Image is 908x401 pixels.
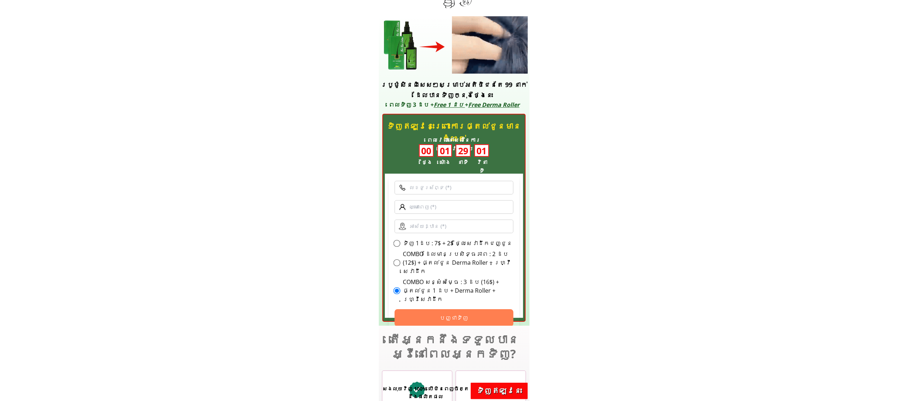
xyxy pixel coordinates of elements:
label: COMBO សន្សំសម្ចៃ : 3 ដប (16$) + ផ្តល់ជូន 1 ដប + Derma Roller + ហ្វ្រីសេវាដឹក [403,278,514,303]
label: ទិញ 1ដប : 7$ + 2$ ថ្លៃ​សេវា​ដឹកជញ្ជូន [403,239,513,247]
button: បញ្ជាទិញ [395,309,514,326]
h3: ប្រូម៉ូសិនពិសេសៗសម្រាប់អតិថិជនតែ 99 នាក់ ដែលបានទិញក្នុងថ្ងៃនេះ [381,80,527,100]
h3: ពេលវេលានៅសល់នៃការផ្សព្វផ្សាយ [411,136,497,153]
span: Free 1 ដប [434,101,464,109]
h3: ថ្ងៃ [419,158,435,166]
p: ទិញ​ឥឡូវនេះ [471,383,528,399]
h3: ម៉ោង [439,158,451,166]
input: លេខទូរស័ព្ទ (*) [395,181,514,194]
label: COMBO ដែលមានប្រសិទ្ធភាព : 2 ដប (12$) + ផ្តល់ជូន Derma Roller + ហ្វ្រីសេវាដឹក [403,250,514,275]
h3: នាទី [455,158,470,166]
h3: វិនាទី [475,158,489,175]
input: ឈ្មោះ​ពេញ (*) [395,200,514,214]
span: សងលុយវិញ 100% បើមិនពេញចិត្តនឹងផលិតផល [382,385,469,400]
h3: ទិញឥឡូវនេះព្រោះការផ្តល់ជូនមានកំណត់ [383,120,525,145]
h3: តើអ្នកនឹងទទួលបានអ្វីនៅពេលអ្នកទិញ? [382,332,526,361]
h3: ពេលទិញ 3 ដប + + [387,100,521,110]
input: អាស័យដ្ឋាន (*) [395,220,514,233]
span: Free Derma Roller [468,101,520,109]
